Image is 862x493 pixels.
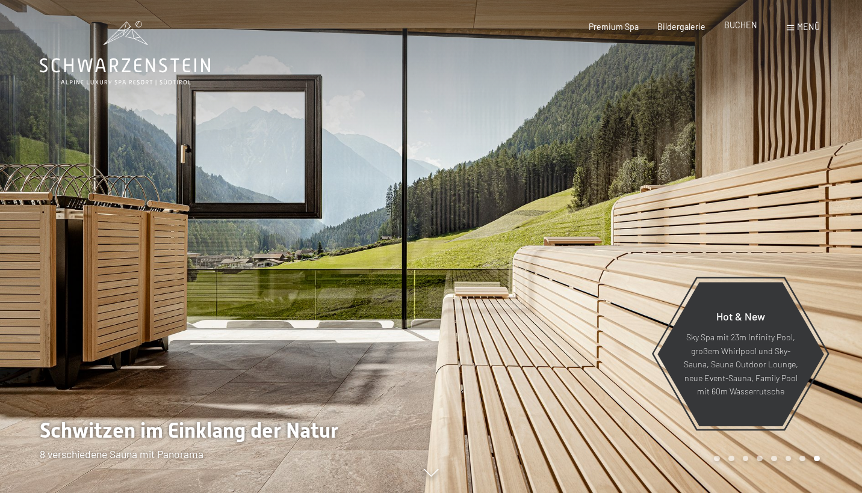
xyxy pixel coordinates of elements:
[716,310,765,323] span: Hot & New
[786,456,792,462] div: Carousel Page 6
[797,22,820,32] span: Menü
[683,331,798,399] p: Sky Spa mit 23m Infinity Pool, großem Whirlpool und Sky-Sauna, Sauna Outdoor Lounge, neue Event-S...
[743,456,749,462] div: Carousel Page 3
[589,22,639,32] a: Premium Spa
[771,456,777,462] div: Carousel Page 5
[657,22,705,32] a: Bildergalerie
[799,456,805,462] div: Carousel Page 7
[714,456,720,462] div: Carousel Page 1
[710,456,819,462] div: Carousel Pagination
[757,456,763,462] div: Carousel Page 4
[814,456,820,462] div: Carousel Page 8 (Current Slide)
[724,20,757,30] a: BUCHEN
[728,456,734,462] div: Carousel Page 2
[657,281,825,427] a: Hot & New Sky Spa mit 23m Infinity Pool, großem Whirlpool und Sky-Sauna, Sauna Outdoor Lounge, ne...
